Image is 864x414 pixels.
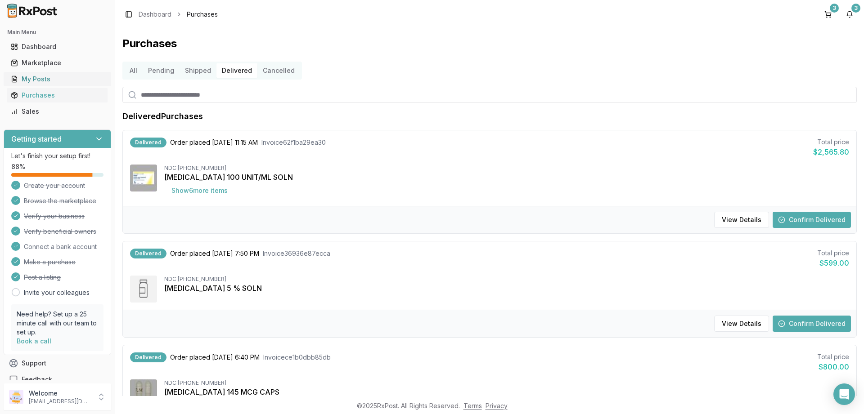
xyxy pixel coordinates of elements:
p: Welcome [29,389,91,398]
span: Invoice ce1b0dbb85db [263,353,331,362]
div: $599.00 [817,258,849,268]
span: Post a listing [24,273,61,282]
div: $800.00 [817,361,849,372]
div: NDC: [PHONE_NUMBER] [164,276,849,283]
button: My Posts [4,72,111,86]
span: Verify your business [24,212,85,221]
div: Dashboard [11,42,104,51]
div: Delivered [130,352,166,362]
div: My Posts [11,75,104,84]
div: Sales [11,107,104,116]
button: View Details [714,212,769,228]
span: Make a purchase [24,258,76,267]
span: Create your account [24,181,85,190]
div: Delivered [130,138,166,147]
span: 88 % [11,162,25,171]
h1: Purchases [122,36,857,51]
div: Total price [813,138,849,147]
button: Confirm Delivered [773,212,851,228]
div: Total price [817,249,849,258]
button: Show6more items [164,183,235,199]
a: Purchases [7,87,108,103]
img: Xiidra 5 % SOLN [130,276,157,303]
span: Order placed [DATE] 11:15 AM [170,138,258,147]
p: Need help? Set up a 25 minute call with our team to set up. [17,310,98,337]
span: Connect a bank account [24,242,97,251]
span: Order placed [DATE] 6:40 PM [170,353,260,362]
button: Confirm Delivered [773,316,851,332]
img: Linzess 145 MCG CAPS [130,379,157,406]
p: [EMAIL_ADDRESS][DOMAIN_NAME] [29,398,91,405]
div: 3 [830,4,839,13]
span: Feedback [22,375,52,384]
div: $2,565.80 [813,147,849,157]
button: Marketplace [4,56,111,70]
a: Marketplace [7,55,108,71]
button: Delivered [216,63,257,78]
img: RxPost Logo [4,4,61,18]
p: Let's finish your setup first! [11,151,103,160]
a: Book a call [17,337,51,345]
div: [MEDICAL_DATA] 145 MCG CAPS [164,387,849,397]
h3: Getting started [11,134,62,144]
a: Sales [7,103,108,120]
a: Dashboard [7,39,108,55]
img: Fiasp 100 UNIT/ML SOLN [130,165,157,191]
a: My Posts [7,71,108,87]
img: User avatar [9,390,23,404]
span: Verify beneficial owners [24,227,96,236]
div: NDC: [PHONE_NUMBER] [164,379,849,387]
a: Invite your colleagues [24,288,90,297]
div: [MEDICAL_DATA] 100 UNIT/ML SOLN [164,172,849,183]
button: All [124,63,143,78]
a: Dashboard [139,10,171,19]
div: Marketplace [11,58,104,67]
a: Terms [463,402,482,410]
button: Sales [4,104,111,119]
button: Cancelled [257,63,300,78]
button: Dashboard [4,40,111,54]
button: Pending [143,63,180,78]
h1: Delivered Purchases [122,110,203,123]
div: NDC: [PHONE_NUMBER] [164,165,849,172]
div: Delivered [130,249,166,258]
button: 3 [842,7,857,22]
button: Purchases [4,88,111,102]
span: Order placed [DATE] 7:50 PM [170,249,259,258]
div: Open Intercom Messenger [833,383,855,405]
div: [MEDICAL_DATA] 5 % SOLN [164,283,849,294]
nav: breadcrumb [139,10,218,19]
span: Purchases [187,10,218,19]
button: Feedback [4,371,111,387]
h2: Main Menu [7,29,108,36]
span: Invoice 36936e87ecca [263,249,330,258]
span: Browse the marketplace [24,196,96,205]
div: Purchases [11,91,104,100]
div: Total price [817,352,849,361]
a: Privacy [486,402,508,410]
div: 3 [851,4,860,13]
button: View Details [714,316,769,332]
button: 3 [821,7,835,22]
button: Support [4,355,111,371]
button: Shipped [180,63,216,78]
span: Invoice 62f1ba29ea30 [261,138,326,147]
